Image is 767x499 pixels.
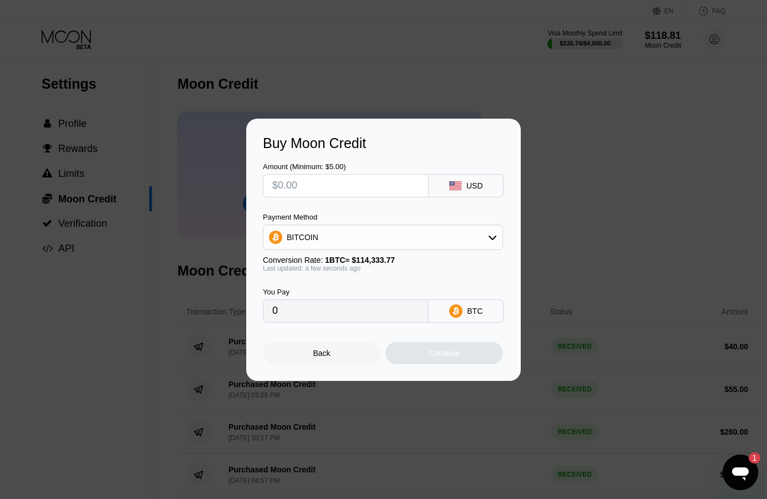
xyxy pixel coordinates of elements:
[272,175,419,197] input: $0.00
[263,264,503,272] div: Last updated: a few seconds ago
[263,135,504,151] div: Buy Moon Credit
[313,349,331,358] div: Back
[738,452,760,464] iframe: Nombre de messages non lus
[287,233,318,242] div: BITCOIN
[263,256,503,264] div: Conversion Rate:
[263,288,429,296] div: You Pay
[263,226,502,248] div: BITCOIN
[263,162,429,171] div: Amount (Minimum: $5.00)
[467,307,482,315] div: BTC
[263,213,503,221] div: Payment Method
[723,455,758,490] iframe: Bouton de lancement de la fenêtre de messagerie, 1 message non lu
[263,342,380,364] div: Back
[466,181,483,190] div: USD
[325,256,395,264] span: 1 BTC ≈ $114,333.77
